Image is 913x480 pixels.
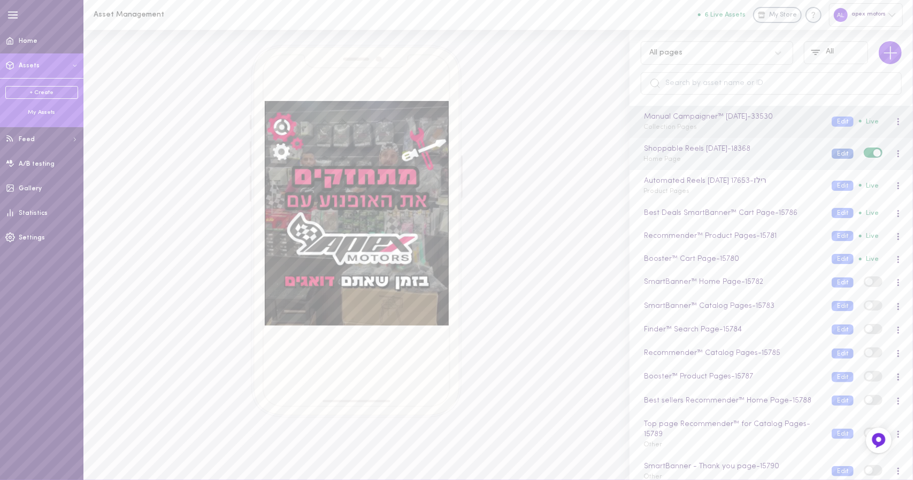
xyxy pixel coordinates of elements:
button: All [804,41,868,64]
div: Best sellers Recommender™ Home Page - 15788 [642,395,822,407]
div: Best Deals SmartBanner™ Cart Page - 15786 [642,207,822,219]
button: Edit [832,466,854,476]
div: Manual Campaigner™ [DATE] - 33530 [642,111,822,123]
span: Assets [19,63,40,69]
div: SmartBanner™ Catalog Pages - 15783 [642,300,822,312]
span: Live [859,210,879,216]
button: Edit [832,324,854,335]
span: Collection Pages [643,124,697,130]
button: Edit [832,231,854,241]
button: Edit [832,254,854,264]
button: Edit [832,301,854,311]
div: Booster™ Cart Page - 15780 [642,253,822,265]
span: Settings [19,235,45,241]
span: A/B testing [19,161,55,167]
div: Recommender™ Product Pages - 15781 [642,230,822,242]
button: 6 Live Assets [698,11,746,18]
span: Feed [19,136,35,143]
button: Edit [832,277,854,288]
button: Edit [832,208,854,218]
button: Edit [832,372,854,382]
div: Booster™ Product Pages - 15787 [642,371,822,383]
a: My Store [753,7,802,23]
div: Finder™ Search Page - 15784 [642,324,822,336]
span: Home Page [643,156,681,162]
div: Automated Reels [DATE] רילז - 17653 [642,175,822,187]
button: Edit [832,117,854,127]
a: + Create [5,86,78,99]
span: Live [859,118,879,125]
div: Knowledge center [805,7,822,23]
button: Edit [832,429,854,439]
span: My Store [769,11,797,20]
div: SmartBanner™ Home Page - 15782 [642,276,822,288]
div: Top page Recommender™ for Catalog Pages - 15789 [642,419,822,440]
span: Home [19,38,37,44]
a: 6 Live Assets [698,11,753,19]
button: Edit [832,396,854,406]
h1: Asset Management [94,11,270,19]
input: Search by asset name or ID [641,72,902,95]
img: Feedback Button [871,432,887,448]
div: Shoppable Reels [DATE] - 18368 [642,143,822,155]
span: Other [643,474,662,480]
span: Other [643,442,662,448]
span: Statistics [19,210,48,216]
span: Product Pages [643,188,689,195]
div: SmartBanner - Thank you page - 15790 [642,461,822,473]
div: All pages [649,49,682,57]
button: Edit [832,349,854,359]
div: Recommender™ Catalog Pages - 15785 [642,347,822,359]
div: My Assets [5,109,78,117]
span: Live [859,256,879,262]
button: Edit [832,149,854,159]
div: apex motors [829,3,903,26]
span: Gallery [19,185,42,192]
span: Live [859,182,879,189]
span: Live [859,233,879,239]
button: Edit [832,181,854,191]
